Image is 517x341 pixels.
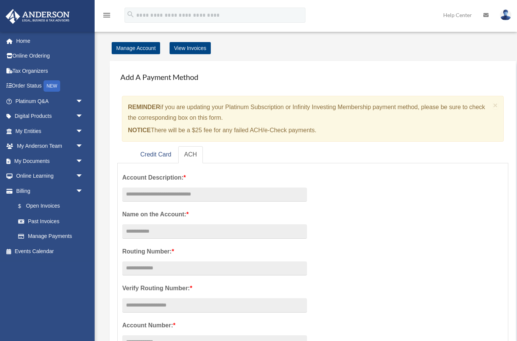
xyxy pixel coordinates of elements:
[76,139,91,154] span: arrow_drop_down
[76,169,91,184] span: arrow_drop_down
[11,199,95,214] a: $Open Invoices
[76,109,91,124] span: arrow_drop_down
[128,104,160,110] strong: REMINDER
[76,124,91,139] span: arrow_drop_down
[117,69,508,85] h4: Add A Payment Method
[11,214,95,229] a: Past Invoices
[5,78,95,94] a: Order StatusNEW
[76,183,91,199] span: arrow_drop_down
[493,101,498,109] button: Close
[76,94,91,109] span: arrow_drop_down
[122,246,307,257] label: Routing Number:
[5,63,95,78] a: Tax Organizers
[5,153,95,169] a: My Documentsarrow_drop_down
[134,146,178,163] a: Credit Card
[3,9,72,24] img: Anderson Advisors Platinum Portal
[500,9,511,20] img: User Pic
[128,127,151,133] strong: NOTICE
[5,124,95,139] a: My Entitiesarrow_drop_down
[76,153,91,169] span: arrow_drop_down
[122,209,307,220] label: Name on the Account:
[178,146,203,163] a: ACH
[122,283,307,294] label: Verify Routing Number:
[22,202,26,211] span: $
[44,80,60,92] div: NEW
[5,94,95,109] a: Platinum Q&Aarrow_drop_down
[170,42,211,54] a: View Invoices
[102,11,111,20] i: menu
[102,13,111,20] a: menu
[112,42,160,54] a: Manage Account
[128,125,490,136] p: There will be a $25 fee for any failed ACH/e-Check payments.
[11,229,91,244] a: Manage Payments
[5,169,95,184] a: Online Learningarrow_drop_down
[122,320,307,331] label: Account Number:
[5,33,95,48] a: Home
[5,244,95,259] a: Events Calendar
[5,139,95,154] a: My Anderson Teamarrow_drop_down
[5,183,95,199] a: Billingarrow_drop_down
[122,96,504,142] div: if you are updating your Platinum Subscription or Infinity Investing Membership payment method, p...
[5,48,95,64] a: Online Ordering
[122,172,307,183] label: Account Description:
[126,10,135,19] i: search
[493,101,498,109] span: ×
[5,109,95,124] a: Digital Productsarrow_drop_down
